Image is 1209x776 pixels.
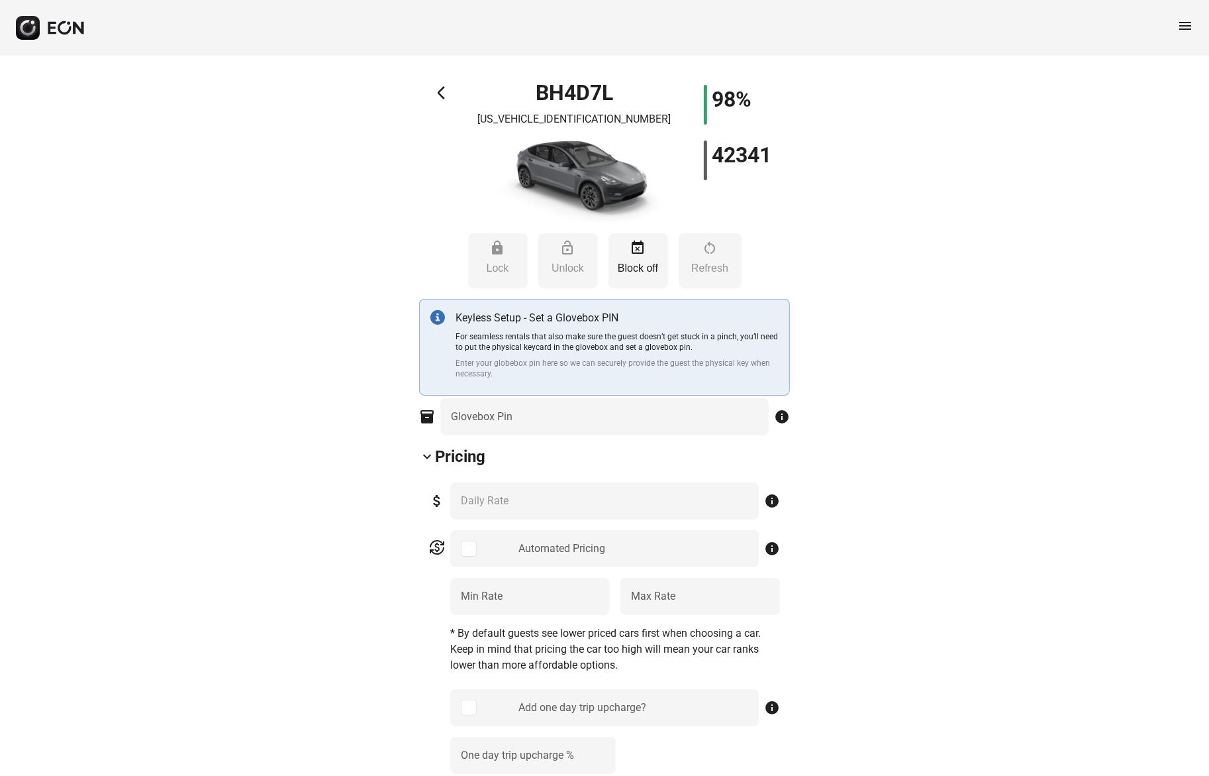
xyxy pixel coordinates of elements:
div: Automated Pricing [518,541,605,557]
h2: Pricing [435,446,485,467]
h1: 98% [712,91,752,107]
p: For seamless rentals that also make sure the guest doesn’t get stuck in a pinch, you’ll need to p... [456,331,779,353]
button: Block off [608,233,668,288]
h1: 42341 [712,147,772,163]
p: [US_VEHICLE_IDENTIFICATION_NUMBER] [478,111,671,127]
span: info [764,700,780,716]
span: arrow_back_ios [438,85,454,101]
img: info [430,310,445,325]
img: car [482,133,667,225]
label: One day trip upcharge % [461,748,574,763]
label: Min Rate [461,588,503,604]
label: Glovebox Pin [451,409,512,425]
span: event_busy [630,240,646,256]
p: Block off [615,260,661,276]
span: attach_money [429,493,445,509]
p: Keyless Setup - Set a Glovebox PIN [456,310,779,326]
p: * By default guests see lower priced cars first when choosing a car. Keep in mind that pricing th... [450,626,780,673]
label: Max Rate [631,588,675,604]
span: keyboard_arrow_down [419,449,435,465]
h1: BH4D7L [536,85,613,101]
p: Enter your globebox pin here so we can securely provide the guest the physical key when necessary. [456,358,779,379]
span: menu [1177,18,1193,34]
span: currency_exchange [429,539,445,555]
span: info [764,541,780,557]
div: Add one day trip upcharge? [518,700,646,716]
span: info [764,493,780,509]
span: inventory_2 [419,409,435,425]
span: info [774,409,790,425]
